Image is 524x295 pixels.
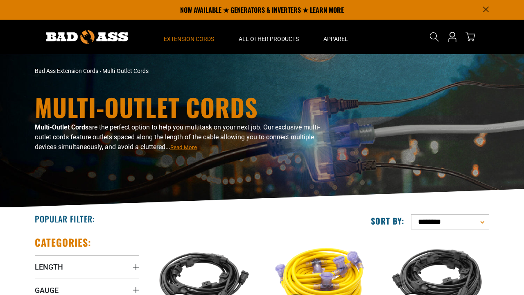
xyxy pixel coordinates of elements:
[164,35,214,43] span: Extension Cords
[428,30,441,43] summary: Search
[35,236,91,249] h2: Categories:
[35,67,334,75] nav: breadcrumbs
[226,20,311,54] summary: All Other Products
[311,20,360,54] summary: Apparel
[371,216,404,226] label: Sort by:
[239,35,299,43] span: All Other Products
[35,123,88,131] b: Multi-Outlet Cords
[35,95,334,119] h1: Multi-Outlet Cords
[170,144,197,150] span: Read More
[99,68,101,74] span: ›
[323,35,348,43] span: Apparel
[35,262,63,272] span: Length
[35,286,59,295] span: Gauge
[102,68,149,74] span: Multi-Outlet Cords
[46,30,128,44] img: Bad Ass Extension Cords
[35,213,95,224] h2: Popular Filter:
[35,68,98,74] a: Bad Ass Extension Cords
[151,20,226,54] summary: Extension Cords
[35,123,320,151] span: are the perfect option to help you multitask on your next job. Our exclusive multi-outlet cords f...
[35,255,139,278] summary: Length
